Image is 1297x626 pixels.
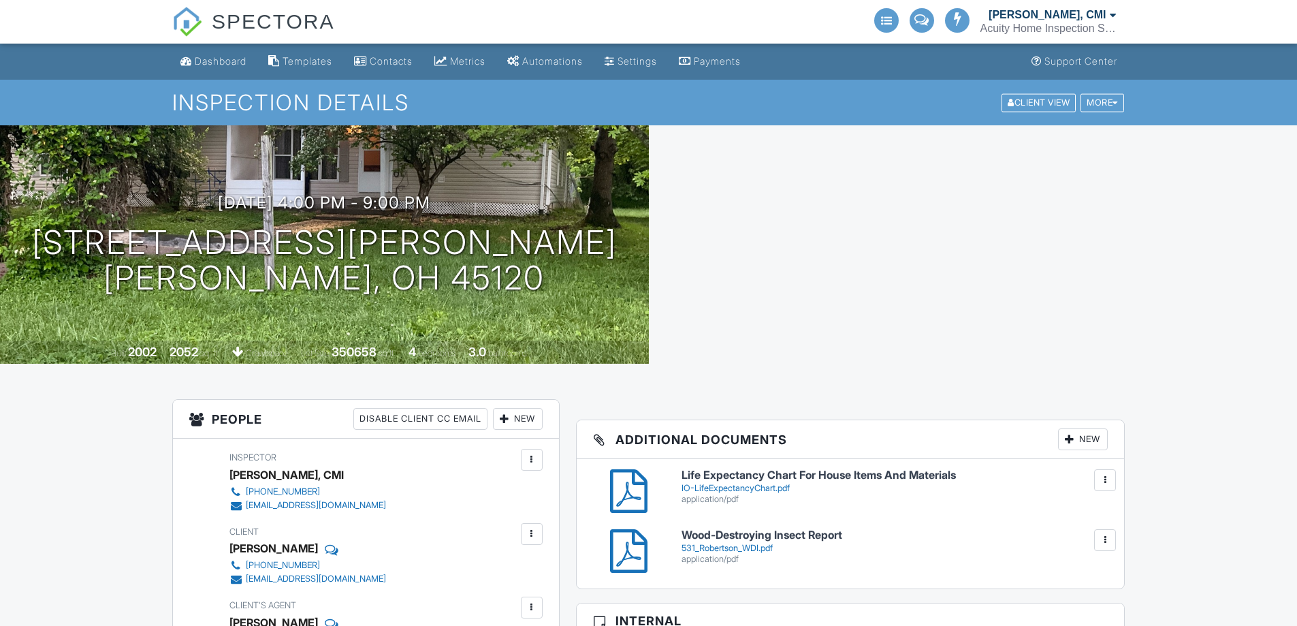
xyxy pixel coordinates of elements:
div: Templates [283,55,332,67]
span: Client's Agent [229,600,296,610]
a: Dashboard [175,49,252,74]
div: application/pdf [682,494,1108,505]
div: New [493,408,543,430]
span: sq.ft. [379,348,396,358]
div: [PHONE_NUMBER] [246,560,320,571]
span: Built [111,348,126,358]
a: [PHONE_NUMBER] [229,559,386,572]
div: Contacts [370,55,413,67]
div: Acuity Home Inspection Services [980,22,1117,35]
span: bedrooms [418,348,455,358]
div: Payments [694,55,741,67]
div: More [1080,93,1124,112]
img: The Best Home Inspection Software - Spectora [172,7,202,37]
span: Client [229,527,259,537]
a: Contacts [349,49,418,74]
div: IO-LifeExpectancyChart.pdf [682,483,1108,494]
h6: Wood-Destroying Insect Report [682,529,1108,542]
span: Inspector [229,452,276,463]
h6: Life Expectancy Chart For House Items And Materials [682,469,1108,482]
div: Support Center [1044,55,1117,67]
span: crawlspace [246,348,288,358]
span: bathrooms [488,348,527,358]
div: application/pdf [682,554,1108,565]
a: Automations (Advanced) [502,49,588,74]
a: Support Center [1026,49,1123,74]
div: [PERSON_NAME], CMI [229,465,344,485]
div: [PERSON_NAME] [229,538,318,559]
div: 2002 [128,345,157,359]
div: Client View [1002,93,1076,112]
div: [EMAIL_ADDRESS][DOMAIN_NAME] [246,500,386,511]
h3: Additional Documents [577,420,1125,459]
a: Templates [263,49,338,74]
a: Settings [599,49,662,74]
a: SPECTORA [172,20,335,46]
div: New [1058,428,1108,450]
div: 350658 [332,345,377,359]
div: Disable Client CC Email [353,408,487,430]
div: Settings [618,55,657,67]
a: [PHONE_NUMBER] [229,485,386,499]
div: 2052 [170,345,198,359]
a: [EMAIL_ADDRESS][DOMAIN_NAME] [229,499,386,512]
div: 531_Robertson_WDI.pdf [682,543,1108,554]
div: [PHONE_NUMBER] [246,486,320,497]
span: sq. ft. [200,348,219,358]
div: Automations [522,55,583,67]
div: [PERSON_NAME], CMI [989,8,1106,22]
h3: People [173,400,559,439]
h1: [STREET_ADDRESS][PERSON_NAME] [PERSON_NAME], OH 45120 [32,225,617,297]
h1: Inspection Details [172,91,1125,114]
div: Metrics [450,55,485,67]
div: 3.0 [468,345,486,359]
div: [EMAIL_ADDRESS][DOMAIN_NAME] [246,574,386,584]
a: Payments [673,49,746,74]
a: Client View [1000,97,1079,107]
a: Life Expectancy Chart For House Items And Materials IO-LifeExpectancyChart.pdf application/pdf [682,469,1108,504]
div: 4 [409,345,416,359]
span: Lot Size [301,348,330,358]
h3: [DATE] 4:00 pm - 9:00 pm [218,193,430,212]
a: Metrics [429,49,491,74]
span: SPECTORA [212,7,335,35]
a: Wood-Destroying Insect Report 531_Robertson_WDI.pdf application/pdf [682,529,1108,564]
div: Dashboard [195,55,246,67]
a: [EMAIL_ADDRESS][DOMAIN_NAME] [229,572,386,586]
